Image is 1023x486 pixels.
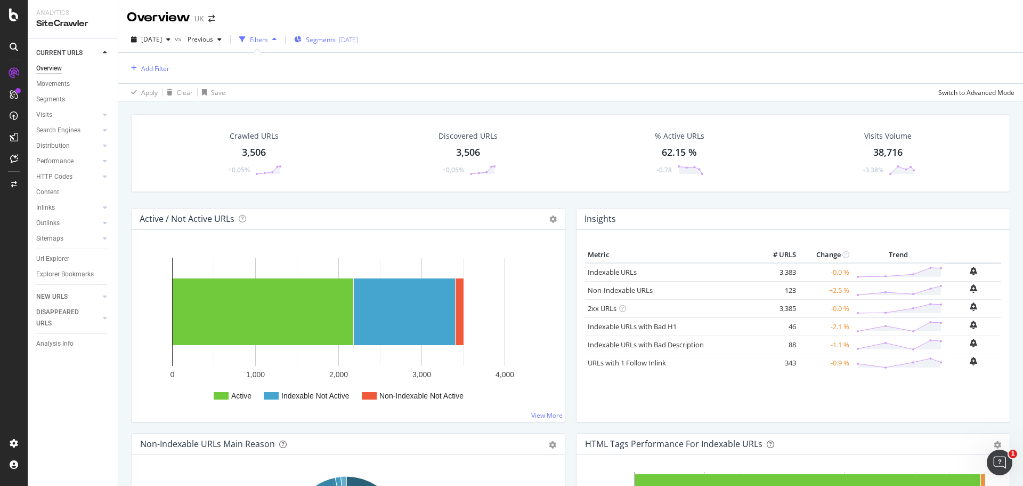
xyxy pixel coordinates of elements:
[756,354,799,372] td: 343
[970,339,977,347] div: bell-plus
[290,31,362,48] button: Segments[DATE]
[246,370,265,379] text: 1,000
[970,357,977,365] div: bell-plus
[36,78,110,90] a: Movements
[36,9,109,18] div: Analytics
[36,307,90,329] div: DISAPPEARED URLS
[36,202,55,213] div: Inlinks
[36,253,110,265] a: Url Explorer
[36,63,110,74] a: Overview
[36,233,63,244] div: Sitemaps
[127,31,175,48] button: [DATE]
[412,370,431,379] text: 3,000
[36,253,69,265] div: Url Explorer
[756,247,799,263] th: # URLS
[970,321,977,329] div: bell-plus
[970,302,977,311] div: bell-plus
[250,35,268,44] div: Filters
[379,392,464,400] text: Non-Indexable Not Active
[756,317,799,336] td: 46
[141,88,158,97] div: Apply
[36,140,70,152] div: Distribution
[756,281,799,299] td: 123
[127,84,158,101] button: Apply
[242,146,266,160] div: 3,506
[329,370,348,379] text: 2,000
[36,109,100,121] a: Visits
[36,202,100,213] a: Inlinks
[588,340,704,349] a: Indexable URLs with Bad Description
[141,35,162,44] span: 2025 Oct. 4th
[281,392,350,400] text: Indexable Not Active
[177,88,193,97] div: Clear
[211,88,225,97] div: Save
[306,35,336,44] span: Segments
[549,441,556,449] div: gear
[36,156,100,167] a: Performance
[987,450,1012,475] iframe: Intercom live chat
[140,212,234,226] h4: Active / Not Active URLs
[657,165,672,174] div: -0.78
[938,88,1014,97] div: Switch to Advanced Mode
[163,84,193,101] button: Clear
[531,411,563,420] a: View More
[588,358,666,368] a: URLs with 1 Follow Inlink
[36,269,94,280] div: Explorer Bookmarks
[170,370,175,379] text: 0
[36,125,80,136] div: Search Engines
[863,165,883,174] div: -3.38%
[799,263,852,282] td: -0.0 %
[756,336,799,354] td: 88
[36,307,100,329] a: DISAPPEARED URLS
[127,62,169,75] button: Add Filter
[36,109,52,121] div: Visits
[36,47,100,59] a: CURRENT URLS
[36,233,100,244] a: Sitemaps
[141,64,169,73] div: Add Filter
[970,284,977,293] div: bell-plus
[36,338,110,349] a: Analysis Info
[588,285,653,295] a: Non-Indexable URLs
[36,18,109,30] div: SiteCrawler
[36,218,60,229] div: Outlinks
[549,216,557,223] i: Options
[175,34,183,43] span: vs
[799,336,852,354] td: -1.1 %
[873,146,903,160] div: 38,716
[36,156,74,167] div: Performance
[934,84,1014,101] button: Switch to Advanced Mode
[588,304,616,313] a: 2xx URLs
[208,15,215,22] div: arrow-right-arrow-left
[127,9,190,27] div: Overview
[584,212,616,226] h4: Insights
[36,269,110,280] a: Explorer Bookmarks
[799,317,852,336] td: -2.1 %
[496,370,514,379] text: 4,000
[456,146,480,160] div: 3,506
[36,171,72,182] div: HTTP Codes
[339,35,358,44] div: [DATE]
[994,441,1001,449] div: gear
[36,94,65,105] div: Segments
[799,299,852,317] td: -0.0 %
[655,131,704,141] div: % Active URLs
[799,247,852,263] th: Change
[140,247,556,413] svg: A chart.
[1009,450,1017,458] span: 1
[235,31,281,48] button: Filters
[36,171,100,182] a: HTTP Codes
[36,140,100,152] a: Distribution
[864,131,912,141] div: Visits Volume
[183,35,213,44] span: Previous
[231,392,251,400] text: Active
[194,13,204,24] div: UK
[36,338,74,349] div: Analysis Info
[756,299,799,317] td: 3,385
[439,131,498,141] div: Discovered URLs
[198,84,225,101] button: Save
[852,247,945,263] th: Trend
[36,291,100,302] a: NEW URLS
[36,187,110,198] a: Content
[36,187,59,198] div: Content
